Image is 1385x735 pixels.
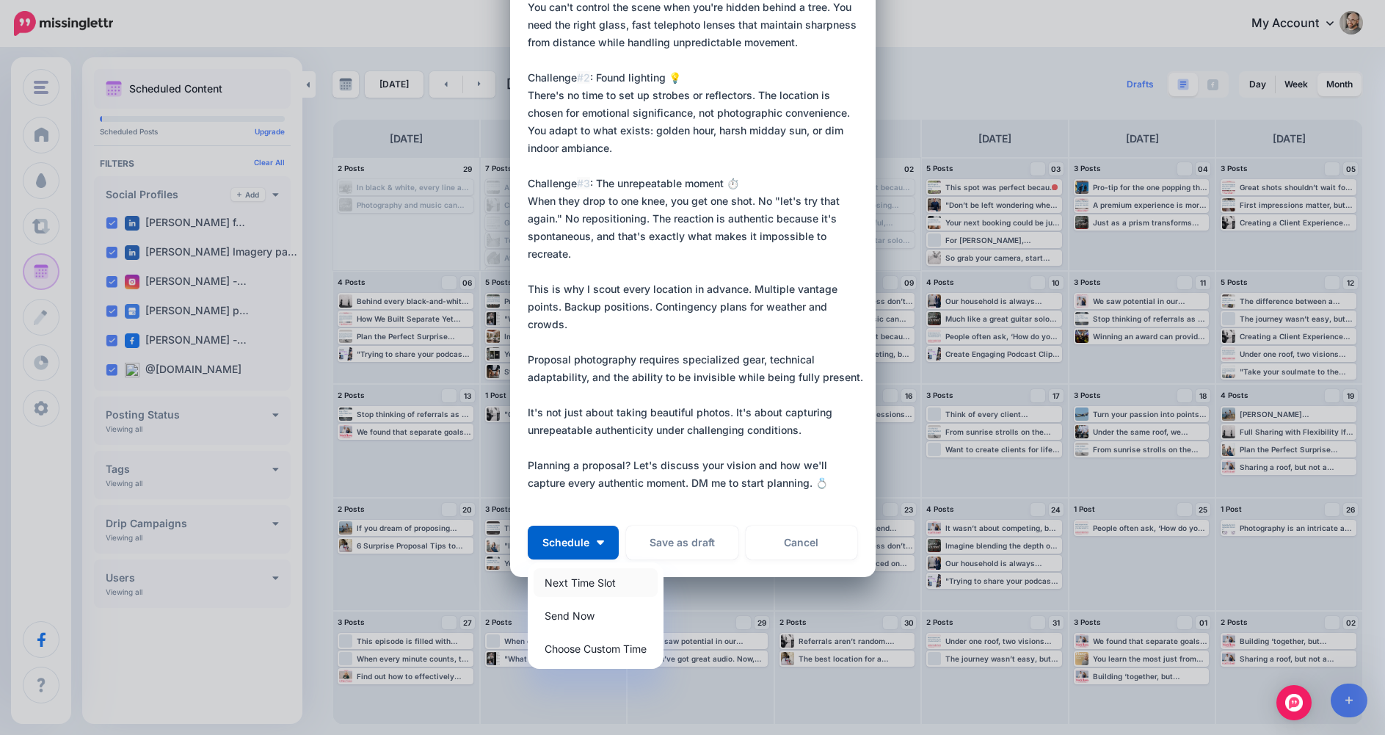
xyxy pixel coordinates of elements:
a: Next Time Slot [534,568,658,597]
button: Save as draft [626,526,738,560]
button: Schedule [528,526,619,560]
div: Schedule [528,562,664,669]
img: arrow-down-white.png [597,540,604,545]
span: Schedule [542,537,589,548]
a: Choose Custom Time [534,634,658,663]
a: Send Now [534,601,658,630]
a: Cancel [746,526,858,560]
div: Open Intercom Messenger [1276,685,1312,720]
